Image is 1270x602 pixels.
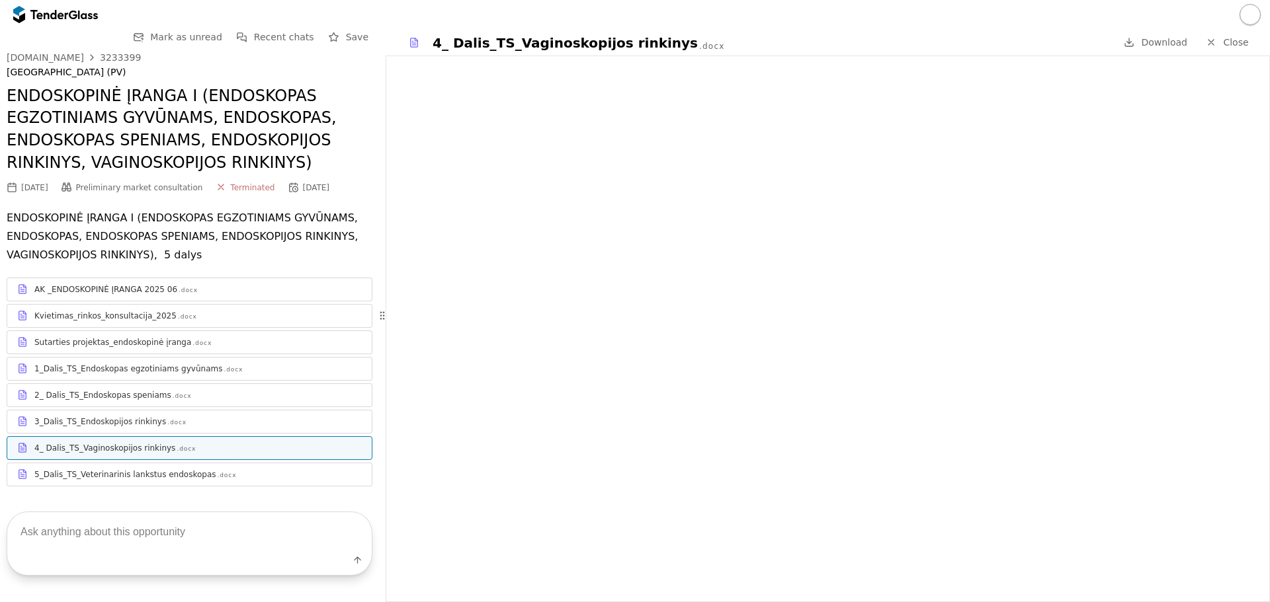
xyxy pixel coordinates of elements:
button: Save [325,29,372,46]
div: .docx [173,392,192,400]
div: [DATE] [302,183,329,192]
span: Save [346,32,368,42]
div: [GEOGRAPHIC_DATA] (PV) [7,67,372,78]
span: Download [1141,37,1187,48]
div: Sutarties projektas_endoskopinė įranga [34,337,191,348]
a: Sutarties projektas_endoskopinė įranga.docx [7,330,372,354]
div: [DATE] [21,183,48,192]
a: 4_ Dalis_TS_Vaginoskopijos rinkinys.docx [7,436,372,460]
a: 1_Dalis_TS_Endoskopas egzotiniams gyvūnams.docx [7,357,372,381]
div: 2_ Dalis_TS_Endoskopas speniams [34,390,171,400]
p: ENDOSKOPINĖ ĮRANGA I (ENDOSKOPAS EGZOTINIAMS GYVŪNAMS, ENDOSKOPAS, ENDOSKOPAS SPENIAMS, ENDOSKOPI... [7,209,372,264]
a: 3_Dalis_TS_Endoskopijos rinkinys.docx [7,410,372,433]
div: .docx [224,365,243,374]
a: 2_ Dalis_TS_Endoskopas speniams.docx [7,383,372,407]
div: .docx [178,313,197,321]
div: .docx [167,418,187,427]
a: 5_Dalis_TS_Veterinarinis lankstus endoskopas.docx [7,463,372,486]
a: Kvietimas_rinkos_konsultacija_2025.docx [7,304,372,328]
a: [DOMAIN_NAME]3233399 [7,52,141,63]
span: Mark as unread [150,32,222,42]
a: Close [1198,34,1257,51]
h2: ENDOSKOPINĖ ĮRANGA I (ENDOSKOPAS EGZOTINIAMS GYVŪNAMS, ENDOSKOPAS, ENDOSKOPAS SPENIAMS, ENDOSKOPI... [7,85,372,174]
div: Kvietimas_rinkos_konsultacija_2025 [34,311,177,321]
div: 4_ Dalis_TS_Vaginoskopijos rinkinys [34,443,175,453]
span: Close [1223,37,1248,48]
a: AK _ENDOSKOPINĖ ĮRANGA 2025 06.docx [7,278,372,301]
div: 4_ Dalis_TS_Vaginoskopijos rinkinys [433,34,698,52]
a: Download [1120,34,1191,51]
div: 1_Dalis_TS_Endoskopas egzotiniams gyvūnams [34,363,222,374]
div: .docx [179,286,198,295]
span: Recent chats [254,32,314,42]
div: .docx [218,471,237,480]
div: .docx [192,339,212,348]
span: Preliminary market consultation [76,183,203,192]
div: [DOMAIN_NAME] [7,53,84,62]
button: Recent chats [233,29,318,46]
div: 3233399 [100,53,141,62]
span: Terminated [230,183,275,192]
div: .docx [177,445,196,453]
div: 3_Dalis_TS_Endoskopijos rinkinys [34,416,166,427]
div: AK _ENDOSKOPINĖ ĮRANGA 2025 06 [34,284,177,295]
div: .docx [699,41,724,52]
div: 5_Dalis_TS_Veterinarinis lankstus endoskopas [34,469,216,480]
button: Mark as unread [129,29,226,46]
